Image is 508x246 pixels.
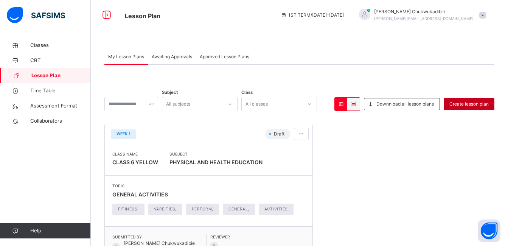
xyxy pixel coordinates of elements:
[30,227,90,235] span: Help
[112,151,158,157] span: Class Name
[169,151,263,157] span: Subject
[30,57,91,64] span: CBT
[245,97,268,111] div: All classes
[478,220,500,242] button: Open asap
[228,206,249,212] span: General,
[162,89,178,96] span: Subject
[112,183,297,189] span: Topic
[112,159,158,165] span: CLASS 6 YELLOW
[30,102,91,110] span: Assessment Format
[374,16,474,21] span: [PERSON_NAME][EMAIL_ADDRESS][DOMAIN_NAME]
[152,53,192,60] span: Awaiting Approvals
[449,101,489,107] span: Create lesson plan
[273,131,287,137] span: Draft
[31,72,91,79] span: Lesson Plan
[241,89,253,96] span: Class
[117,131,130,137] span: WEEK 1
[210,234,304,240] span: Reviewer
[200,53,249,60] span: Approved Lesson Plans
[108,53,144,60] span: My Lesson Plans
[112,234,206,240] span: Submitted By
[30,117,91,125] span: Collaborators
[118,206,139,212] span: Fitiness,
[30,87,91,95] span: Time Table
[30,42,91,49] span: Classes
[169,157,263,168] span: PHYSICAL AND HEALTH EDUCATION
[125,12,160,20] span: Lesson Plan
[376,101,434,107] span: Downnload all lesson plans
[166,97,190,111] div: All subjects
[154,206,177,212] span: Vareities,
[264,206,288,212] span: Activities
[112,191,168,198] span: GENERAL ACTIVITIES
[374,8,474,15] span: [PERSON_NAME] Chukwukadibie
[351,8,490,22] div: PhilomenaChukwukadibie
[281,12,344,19] span: session/term information
[192,206,213,212] span: Perform,
[7,7,65,23] img: safsims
